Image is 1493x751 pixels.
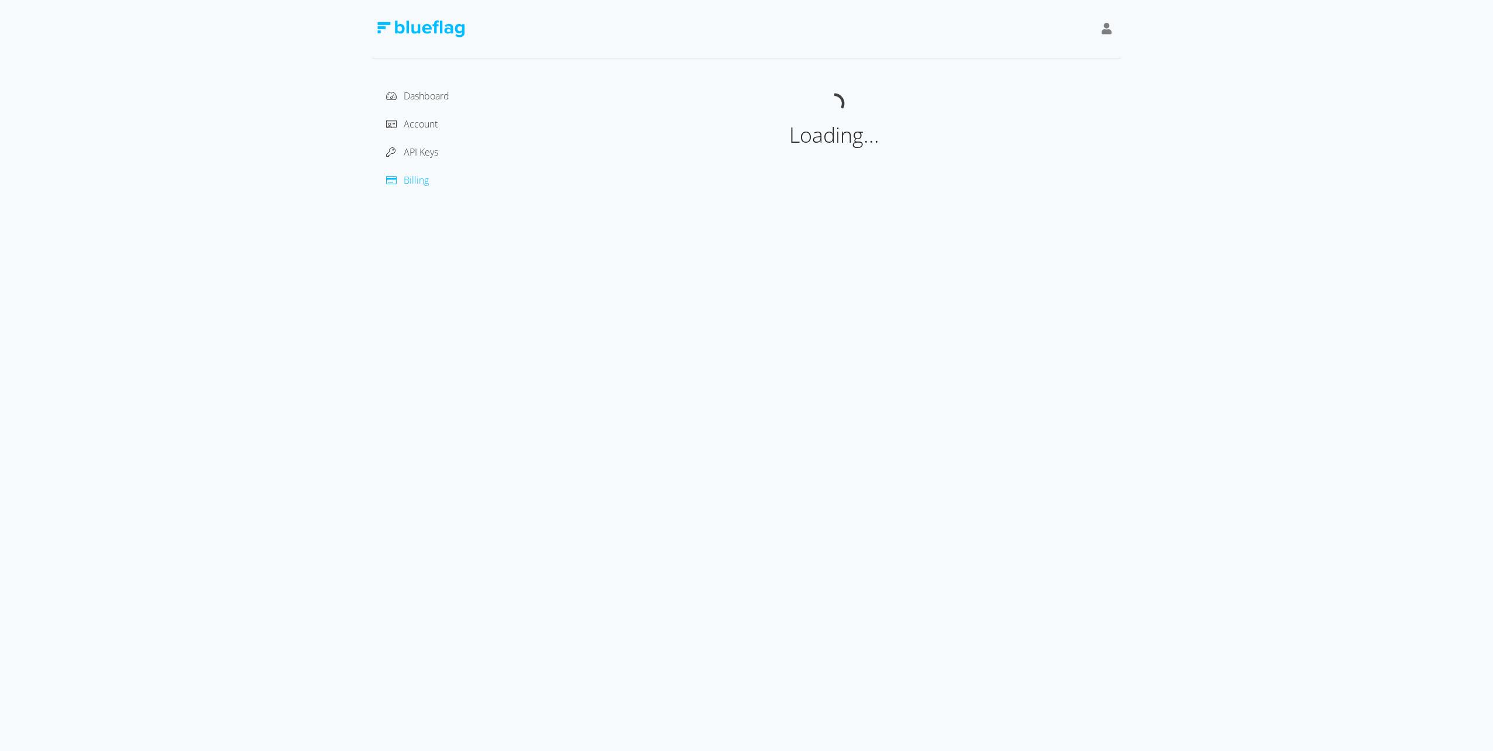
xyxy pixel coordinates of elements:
[386,118,438,130] a: Account
[386,146,438,159] a: API Keys
[404,146,438,159] span: API Keys
[377,20,465,37] img: Blue Flag Logo
[386,89,449,102] a: Dashboard
[789,120,879,149] span: Loading...
[404,118,438,130] span: Account
[386,174,429,187] a: Billing
[404,89,449,102] span: Dashboard
[404,174,429,187] span: Billing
